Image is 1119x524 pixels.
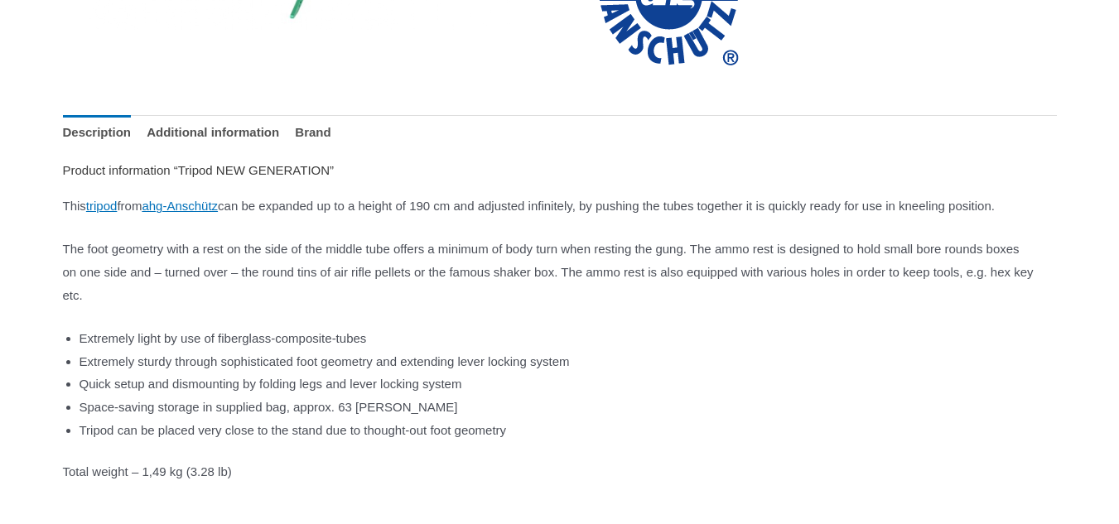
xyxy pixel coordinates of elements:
[80,327,1057,350] li: Extremely light by use of fiberglass-composite-tubes
[80,396,1057,419] li: Space-saving storage in supplied bag, approx. 63 [PERSON_NAME]
[80,373,1057,396] li: Quick setup and dismounting by folding legs and lever locking system
[80,419,1057,442] li: Tripod can be placed very close to the stand due to thought-out foot geometry
[80,350,1057,373] li: Extremely sturdy through sophisticated foot geometry and extending lever locking system
[142,199,218,213] a: ahg-Anschütz
[63,460,1057,483] p: Total weight – 1,49 kg (3.28 lb)
[295,115,330,151] a: Brand
[63,163,1057,179] h6: Product information “Tripod NEW GENERATION”
[63,195,1057,218] p: This from can be expanded up to a height of 190 cm and adjusted infinitely, by pushing the tubes ...
[147,115,279,151] a: Additional information
[86,199,118,213] a: tripod
[63,115,132,151] a: Description
[63,238,1057,307] p: The foot geometry with a rest on the side of the middle tube offers a minimum of body turn when r...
